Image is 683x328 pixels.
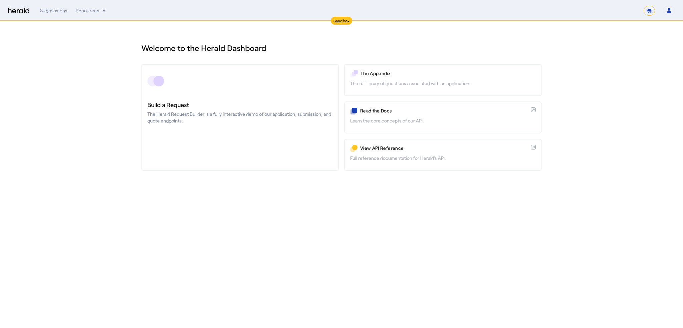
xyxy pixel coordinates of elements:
[141,64,339,171] a: Build a RequestThe Herald Request Builder is a fully interactive demo of our application, submiss...
[8,8,29,14] img: Herald Logo
[331,17,353,25] div: Sandbox
[344,64,542,96] a: The AppendixThe full library of questions associated with an application.
[350,80,536,87] p: The full library of questions associated with an application.
[361,70,536,77] p: The Appendix
[76,7,107,14] button: Resources dropdown menu
[141,43,542,53] h1: Welcome to the Herald Dashboard
[147,100,333,109] h3: Build a Request
[350,155,536,161] p: Full reference documentation for Herald's API.
[350,117,536,124] p: Learn the core concepts of our API.
[147,111,333,124] p: The Herald Request Builder is a fully interactive demo of our application, submission, and quote ...
[344,139,542,171] a: View API ReferenceFull reference documentation for Herald's API.
[40,7,68,14] div: Submissions
[360,107,528,114] p: Read the Docs
[360,145,528,151] p: View API Reference
[344,101,542,133] a: Read the DocsLearn the core concepts of our API.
